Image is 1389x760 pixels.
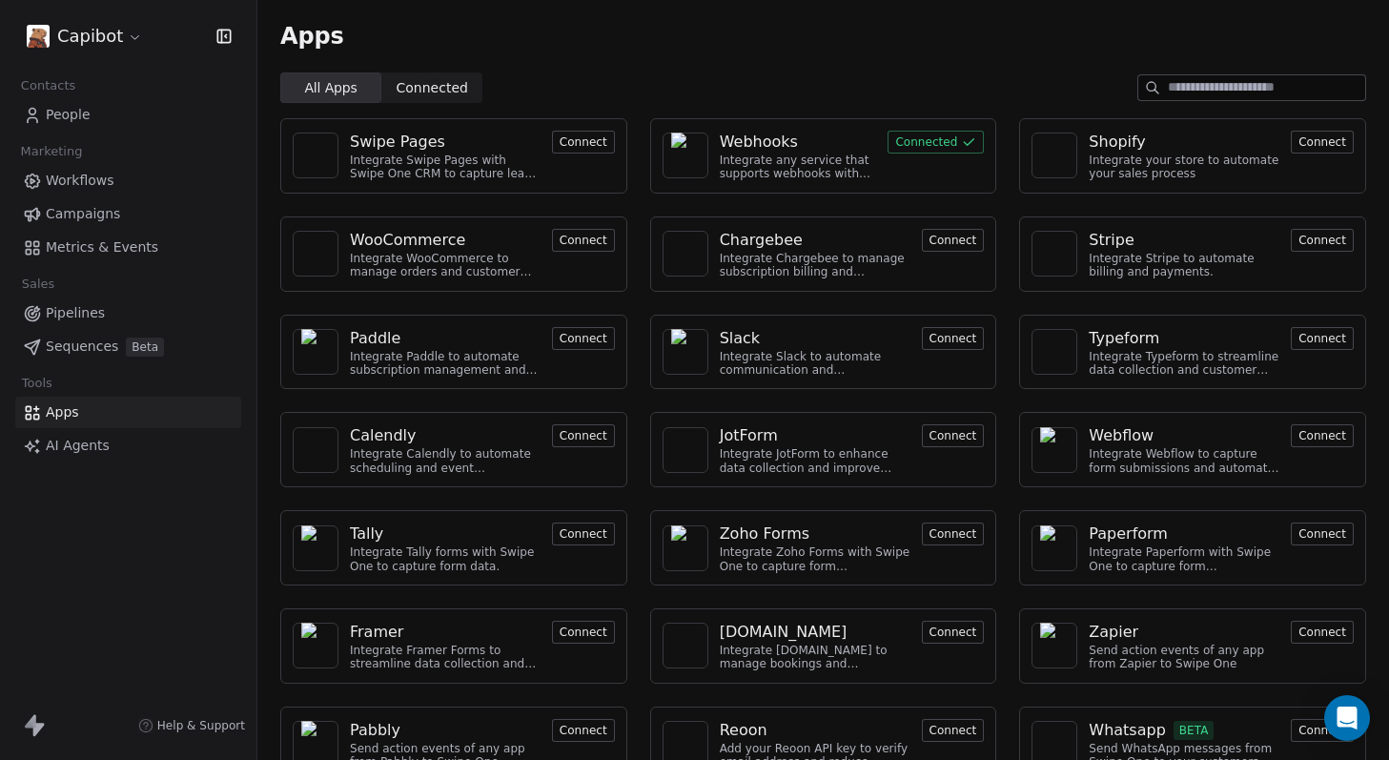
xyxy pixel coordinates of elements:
img: NA [1040,329,1069,375]
a: Metrics & Events [15,232,241,263]
span: Help & Support [157,718,245,733]
a: Connect [1291,623,1354,641]
a: Connect [922,524,985,543]
a: Connect [922,623,985,641]
a: WooCommerce [350,229,541,252]
a: Workflows [15,165,241,196]
a: Connect [1291,231,1354,249]
div: Tally [350,523,383,545]
button: Connected [888,131,984,154]
div: WooCommerce [350,229,465,252]
a: NA [663,427,708,473]
img: NA [1040,133,1069,178]
a: SequencesBeta [15,331,241,362]
a: Connect [922,426,985,444]
span: Sequences [46,337,118,357]
div: Integrate Slack to automate communication and collaboration. [720,350,910,378]
a: NA [1032,133,1077,178]
a: Typeform [1089,327,1279,350]
div: Integrate any service that supports webhooks with Swipe One to capture and automate data workflows. [720,154,877,181]
a: NA [1032,427,1077,473]
a: NA [293,623,338,668]
div: [DOMAIN_NAME] [720,621,848,644]
a: NA [293,329,338,375]
div: Webflow [1089,424,1154,447]
a: WhatsappBETA [1089,719,1279,742]
span: BETA [1174,721,1215,740]
button: Connect [552,229,615,252]
a: Connect [552,426,615,444]
a: Connect [1291,426,1354,444]
a: AI Agents [15,430,241,462]
a: Connect [1291,329,1354,347]
a: Connect [552,231,615,249]
span: Workflows [46,171,114,191]
button: Connect [552,131,615,154]
span: People [46,105,91,125]
div: Integrate Swipe Pages with Swipe One CRM to capture lead data. [350,154,541,181]
img: NA [301,231,330,277]
span: Contacts [12,72,84,100]
img: NA [671,133,700,178]
a: [DOMAIN_NAME] [720,621,910,644]
div: Integrate Zoho Forms with Swipe One to capture form submissions. [720,545,910,573]
button: Connect [552,327,615,350]
div: Integrate Webflow to capture form submissions and automate customer engagement. [1089,447,1279,475]
div: Open Intercom Messenger [1324,695,1370,741]
div: Integrate Tally forms with Swipe One to capture form data. [350,545,541,573]
span: AI Agents [46,436,110,456]
div: Framer [350,621,403,644]
button: Connect [922,327,985,350]
a: JotForm [720,424,910,447]
img: NA [1040,623,1069,668]
img: NA [301,427,330,473]
a: Connected [888,133,984,151]
img: NA [301,525,330,571]
a: Connect [1291,524,1354,543]
div: Send action events of any app from Zapier to Swipe One [1089,644,1279,671]
a: NA [293,525,338,571]
img: NA [301,133,330,178]
div: Reoon [720,719,767,742]
button: Capibot [23,20,147,52]
div: Integrate Framer Forms to streamline data collection and customer engagement. [350,644,541,671]
a: People [15,99,241,131]
button: Connect [1291,131,1354,154]
div: Paddle [350,327,400,350]
button: Connect [1291,327,1354,350]
a: NA [1032,231,1077,277]
div: Typeform [1089,327,1159,350]
button: Connect [1291,523,1354,545]
a: NA [663,231,708,277]
a: Campaigns [15,198,241,230]
div: Pabbly [350,719,400,742]
div: Whatsapp [1089,719,1166,742]
button: Connect [552,424,615,447]
a: Slack [720,327,910,350]
a: Shopify [1089,131,1279,154]
a: Tally [350,523,541,545]
button: Connect [922,424,985,447]
div: Integrate Paddle to automate subscription management and customer engagement. [350,350,541,378]
a: Pipelines [15,298,241,329]
a: Calendly [350,424,541,447]
a: Reoon [720,719,910,742]
span: Metrics & Events [46,237,158,257]
button: Connect [552,621,615,644]
button: Connect [1291,719,1354,742]
span: Apps [46,402,79,422]
img: NA [671,427,700,473]
a: NA [663,133,708,178]
div: Integrate your store to automate your sales process [1089,154,1279,181]
span: Tools [13,369,60,398]
a: Connect [552,133,615,151]
div: Calendly [350,424,416,447]
a: Webflow [1089,424,1279,447]
span: Marketing [12,137,91,166]
a: Swipe Pages [350,131,541,154]
img: NA [671,623,700,668]
button: Connect [552,523,615,545]
a: NA [293,231,338,277]
div: Swipe Pages [350,131,445,154]
div: Integrate Chargebee to manage subscription billing and customer data. [720,252,910,279]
